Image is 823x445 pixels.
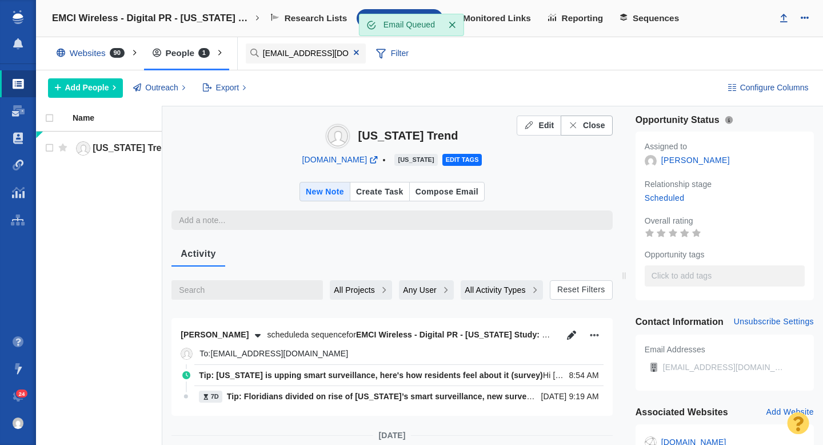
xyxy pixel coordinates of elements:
[93,143,173,153] span: [US_STATE] Trend
[541,9,613,27] a: Reporting
[246,43,366,63] input: Search
[443,9,541,27] a: Monitored Links
[145,82,178,94] span: Outreach
[110,48,125,58] span: 90
[73,114,186,122] div: Name
[65,82,109,94] span: Add People
[285,13,347,23] span: Research Lists
[16,390,28,398] span: 24
[73,138,177,158] a: [US_STATE] Trend
[613,9,689,27] a: Sequences
[562,13,604,23] span: Reporting
[263,9,357,27] a: Research Lists
[196,78,253,98] button: Export
[73,114,186,124] a: Name
[52,13,252,24] h4: EMCI Wireless - Digital PR - [US_STATE] Study: Smart Surveillance
[216,82,239,94] span: Export
[13,10,23,24] img: buzzstream_logo_iconsimple.png
[633,13,679,23] span: Sequences
[377,13,433,23] span: Outreach List
[370,43,416,65] span: Filter
[13,418,24,429] img: 8a21b1a12a7554901d364e890baed237
[48,78,123,98] button: Add People
[721,78,815,98] button: Configure Columns
[463,13,531,23] span: Monitored Links
[48,40,138,66] div: Websites
[357,9,443,27] a: Outreach List
[740,82,809,94] span: Configure Columns
[127,78,192,98] button: Outreach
